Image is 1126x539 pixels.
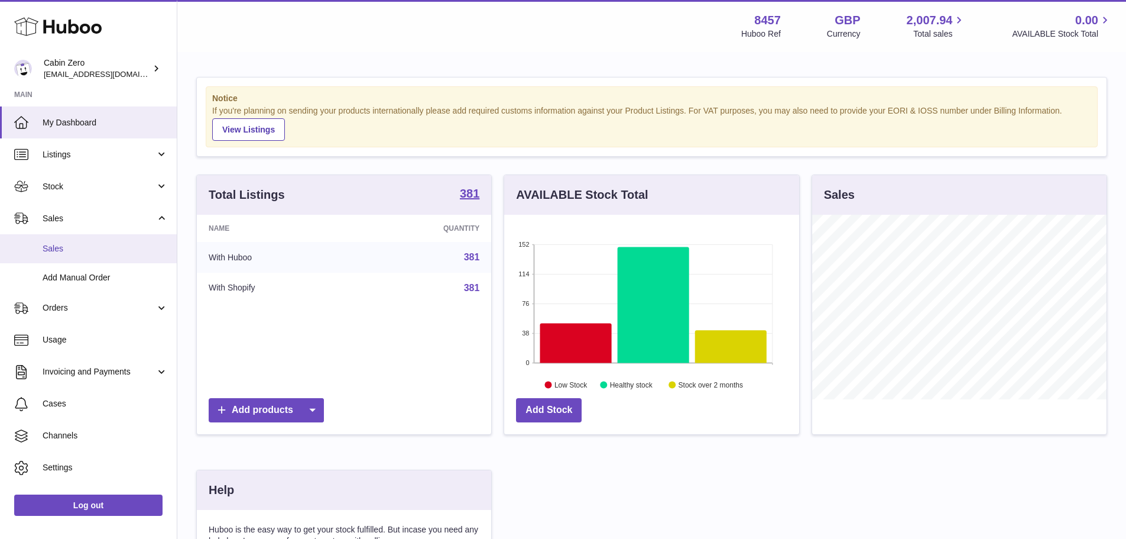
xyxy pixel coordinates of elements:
[610,380,653,389] text: Healthy stock
[516,398,582,422] a: Add Stock
[44,69,174,79] span: [EMAIL_ADDRESS][DOMAIN_NAME]
[209,187,285,203] h3: Total Listings
[43,272,168,283] span: Add Manual Order
[913,28,966,40] span: Total sales
[907,12,966,40] a: 2,007.94 Total sales
[197,242,356,273] td: With Huboo
[460,188,479,202] a: 381
[43,117,168,128] span: My Dashboard
[1075,12,1098,28] span: 0.00
[460,188,479,199] strong: 381
[523,300,530,307] text: 76
[827,28,861,40] div: Currency
[212,118,285,141] a: View Listings
[43,302,155,314] span: Orders
[1012,28,1112,40] span: AVAILABLE Stock Total
[197,273,356,304] td: With Shopify
[554,380,588,389] text: Low Stock
[464,283,480,293] a: 381
[464,252,480,262] a: 381
[518,241,529,248] text: 152
[14,60,32,78] img: internalAdmin-8457@internal.huboo.com
[43,243,168,254] span: Sales
[197,215,356,242] th: Name
[14,495,163,516] a: Log out
[209,482,234,498] h3: Help
[43,149,155,160] span: Listings
[43,430,168,441] span: Channels
[835,12,860,28] strong: GBP
[209,398,324,422] a: Add products
[754,12,781,28] strong: 8457
[523,330,530,337] text: 38
[43,213,155,224] span: Sales
[43,366,155,377] span: Invoicing and Payments
[518,270,529,277] text: 114
[43,398,168,409] span: Cases
[824,187,855,203] h3: Sales
[43,334,168,346] span: Usage
[907,12,953,28] span: 2,007.94
[741,28,781,40] div: Huboo Ref
[43,181,155,192] span: Stock
[44,57,150,80] div: Cabin Zero
[356,215,492,242] th: Quantity
[43,462,168,473] span: Settings
[526,359,530,366] text: 0
[1012,12,1112,40] a: 0.00 AVAILABLE Stock Total
[212,105,1091,141] div: If you're planning on sending your products internationally please add required customs informati...
[516,187,648,203] h3: AVAILABLE Stock Total
[212,93,1091,104] strong: Notice
[679,380,743,389] text: Stock over 2 months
